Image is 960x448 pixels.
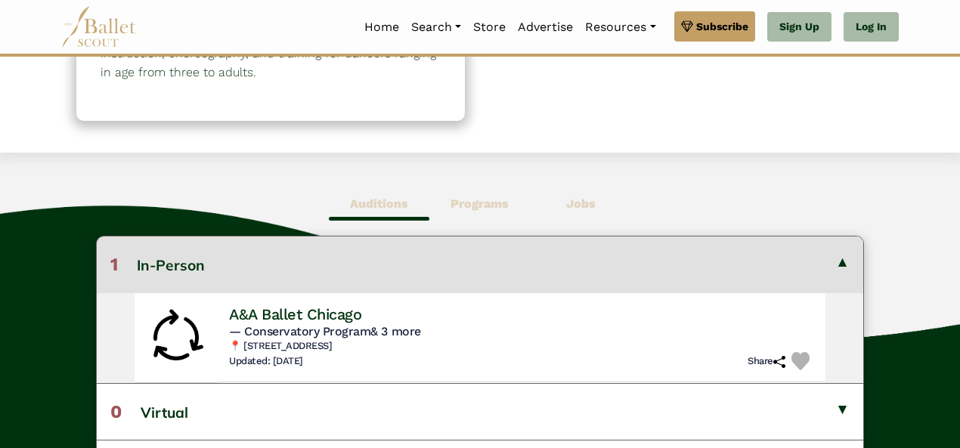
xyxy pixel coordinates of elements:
[110,254,118,275] span: 1
[146,307,206,368] img: Rolling Audition
[370,324,420,338] a: & 3 more
[451,196,509,211] b: Programs
[110,401,122,422] span: 0
[681,18,693,35] img: gem.svg
[579,11,661,43] a: Resources
[358,11,405,43] a: Home
[467,11,512,43] a: Store
[350,196,408,211] b: Auditions
[405,11,467,43] a: Search
[566,196,596,211] b: Jobs
[229,340,814,353] h6: 📍 [STREET_ADDRESS]
[767,12,831,42] a: Sign Up
[229,304,361,324] h4: A&A Ballet Chicago
[844,12,899,42] a: Log In
[97,383,863,440] button: 0Virtual
[748,355,785,368] h6: Share
[674,11,755,42] a: Subscribe
[229,324,421,338] span: — Conservatory Program
[229,355,303,368] h6: Updated: [DATE]
[97,236,863,292] button: 1In-Person
[512,11,579,43] a: Advertise
[696,18,748,35] span: Subscribe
